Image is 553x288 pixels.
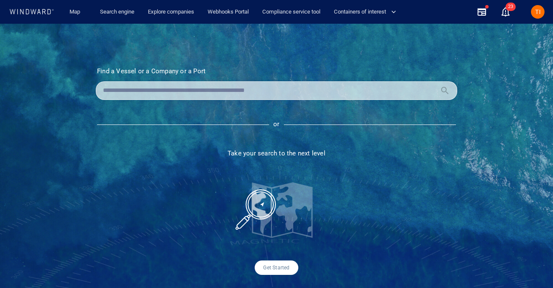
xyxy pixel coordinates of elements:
h4: Take your search to the next level [96,150,457,157]
a: Map [66,5,86,19]
iframe: Chat [517,250,547,282]
a: Get Started [255,260,298,275]
span: Containers of interest [334,7,396,17]
div: Notification center [500,7,511,17]
button: Containers of interest [331,5,403,19]
a: Explore companies [145,5,197,19]
a: Webhooks Portal [204,5,252,19]
a: Compliance service tool [259,5,324,19]
button: TI [529,3,546,20]
span: TI [535,8,541,15]
a: Search engine [97,5,138,19]
h3: Find a Vessel or a Company or a Port [97,67,456,75]
span: or [273,121,279,128]
button: 23 [495,2,516,22]
span: 23 [506,3,516,11]
button: Map [63,5,90,19]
